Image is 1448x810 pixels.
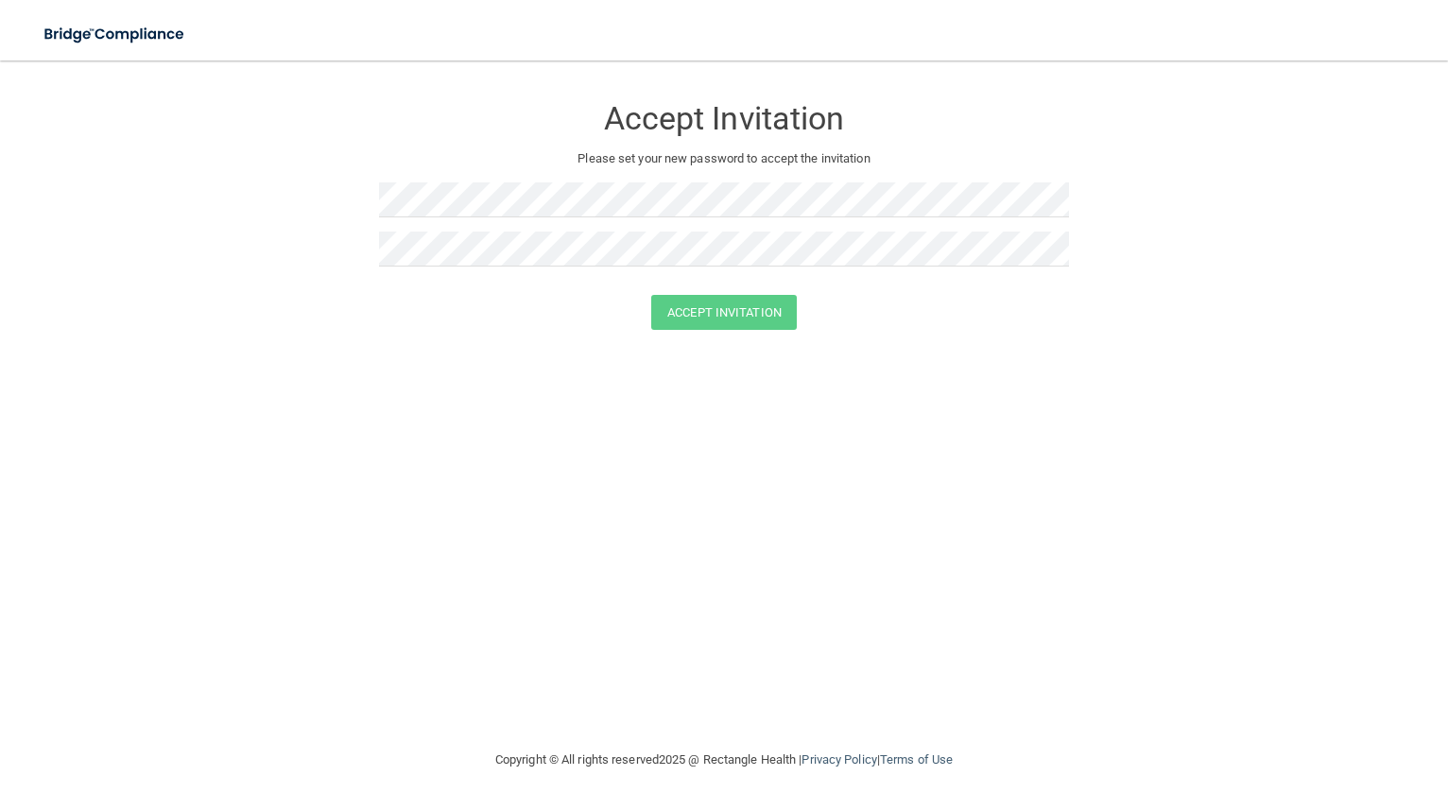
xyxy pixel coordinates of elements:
a: Privacy Policy [802,752,876,767]
p: Please set your new password to accept the invitation [393,147,1055,170]
a: Terms of Use [880,752,953,767]
button: Accept Invitation [651,295,797,330]
h3: Accept Invitation [379,101,1069,136]
img: bridge_compliance_login_screen.278c3ca4.svg [28,15,202,54]
div: Copyright © All rights reserved 2025 @ Rectangle Health | | [379,730,1069,790]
